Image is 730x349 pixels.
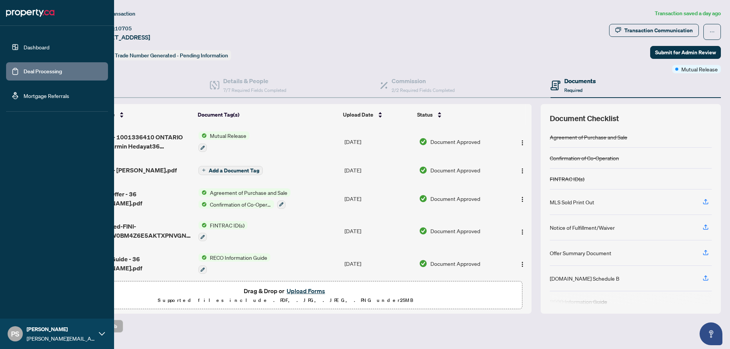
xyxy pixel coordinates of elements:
[11,328,19,339] span: PS
[392,87,455,93] span: 2/2 Required Fields Completed
[207,253,270,262] span: RECO Information Guide
[198,188,207,197] img: Status Icon
[341,182,416,215] td: [DATE]
[27,334,95,343] span: [PERSON_NAME][EMAIL_ADDRESS][DOMAIN_NAME]
[341,215,416,248] td: [DATE]
[82,133,192,151] span: FORM 122 - 1001336410 ONTARIO LIMITED - Armin Hedayat36 [PERSON_NAME] - [DATE].pdf
[430,227,480,235] span: Document Approved
[519,140,525,146] img: Logo
[430,137,480,146] span: Document Approved
[419,259,427,268] img: Document Status
[550,113,619,124] span: Document Checklist
[550,154,619,162] div: Confirmation of Co-Operation
[207,221,248,229] span: FINTRAC ID(s)
[516,225,528,237] button: Logo
[209,168,259,173] span: Add a Document Tag
[198,165,263,175] button: Add a Document Tag
[284,286,327,296] button: Upload Forms
[198,188,290,209] button: Status IconAgreement of Purchase and SaleStatus IconConfirmation of Co-Operation
[550,175,584,183] div: FINTRAC ID(s)
[392,76,455,85] h4: Commission
[430,259,480,268] span: Document Approved
[24,68,62,75] a: Deal Processing
[650,46,721,59] button: Submit for Admin Review
[516,136,528,148] button: Logo
[519,261,525,267] img: Logo
[550,198,594,206] div: MLS Sold Print Out
[195,104,340,125] th: Document Tag(s)
[198,221,207,229] img: Status Icon
[516,257,528,270] button: Logo
[198,253,270,274] button: Status IconRECO Information Guide
[341,247,416,280] td: [DATE]
[115,25,132,32] span: 10705
[82,254,192,273] span: RECO Info Guide - 36 [PERSON_NAME].pdf
[709,29,715,35] span: ellipsis
[430,166,480,174] span: Document Approved
[430,194,480,203] span: Document Approved
[564,87,582,93] span: Required
[419,194,427,203] img: Document Status
[79,104,195,125] th: (8) File Name
[207,200,274,208] span: Confirmation of Co-Operation
[207,131,249,140] span: Mutual Release
[419,137,427,146] img: Document Status
[94,33,150,42] span: [STREET_ADDRESS]
[550,274,619,283] div: [DOMAIN_NAME] Schedule B
[223,76,286,85] h4: Details & People
[700,322,722,345] button: Open asap
[95,10,135,17] span: View Transaction
[198,221,248,242] button: Status IconFINTRAC ID(s)
[624,24,693,36] div: Transaction Communication
[244,286,327,296] span: Drag & Drop or
[24,44,49,51] a: Dashboard
[343,111,373,119] span: Upload Date
[516,164,528,176] button: Logo
[419,166,427,174] img: Document Status
[198,200,207,208] img: Status Icon
[207,188,290,197] span: Agreement of Purchase and Sale
[419,227,427,235] img: Document Status
[681,65,718,73] span: Mutual Release
[49,281,522,310] span: Drag & Drop orUpload FormsSupported files include .PDF, .JPG, .JPEG, .PNG under25MB
[519,229,525,235] img: Logo
[341,125,416,158] td: [DATE]
[94,50,231,60] div: Status:
[550,133,627,141] div: Agreement of Purchase and Sale
[198,253,207,262] img: Status Icon
[550,249,611,257] div: Offer Summary Document
[223,87,286,93] span: 7/7 Required Fields Completed
[82,166,177,175] span: Estate Doc - [PERSON_NAME].pdf
[115,52,228,59] span: Trade Number Generated - Pending Information
[24,92,69,99] a: Mortgage Referrals
[516,193,528,205] button: Logo
[198,166,263,175] button: Add a Document Tag
[655,9,721,18] article: Transaction saved a day ago
[341,158,416,182] td: [DATE]
[54,296,517,305] p: Supported files include .PDF, .JPG, .JPEG, .PNG under 25 MB
[82,190,192,208] span: Accepted Offer - 36 [PERSON_NAME].pdf
[417,111,433,119] span: Status
[202,168,206,172] span: plus
[340,104,414,125] th: Upload Date
[198,131,249,152] button: Status IconMutual Release
[655,46,716,58] span: Submit for Admin Review
[550,223,615,232] div: Notice of Fulfillment/Waiver
[82,222,192,240] span: ReallyTrusted-FINI-01K0FJSYW0BM4Z6E5AKTXPNVGN_RichardCWalker.pdf
[519,168,525,174] img: Logo
[27,325,95,333] span: [PERSON_NAME]
[519,196,525,202] img: Logo
[198,131,207,140] img: Status Icon
[609,24,699,37] button: Transaction Communication
[414,104,504,125] th: Status
[6,7,54,19] img: logo
[564,76,596,85] h4: Documents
